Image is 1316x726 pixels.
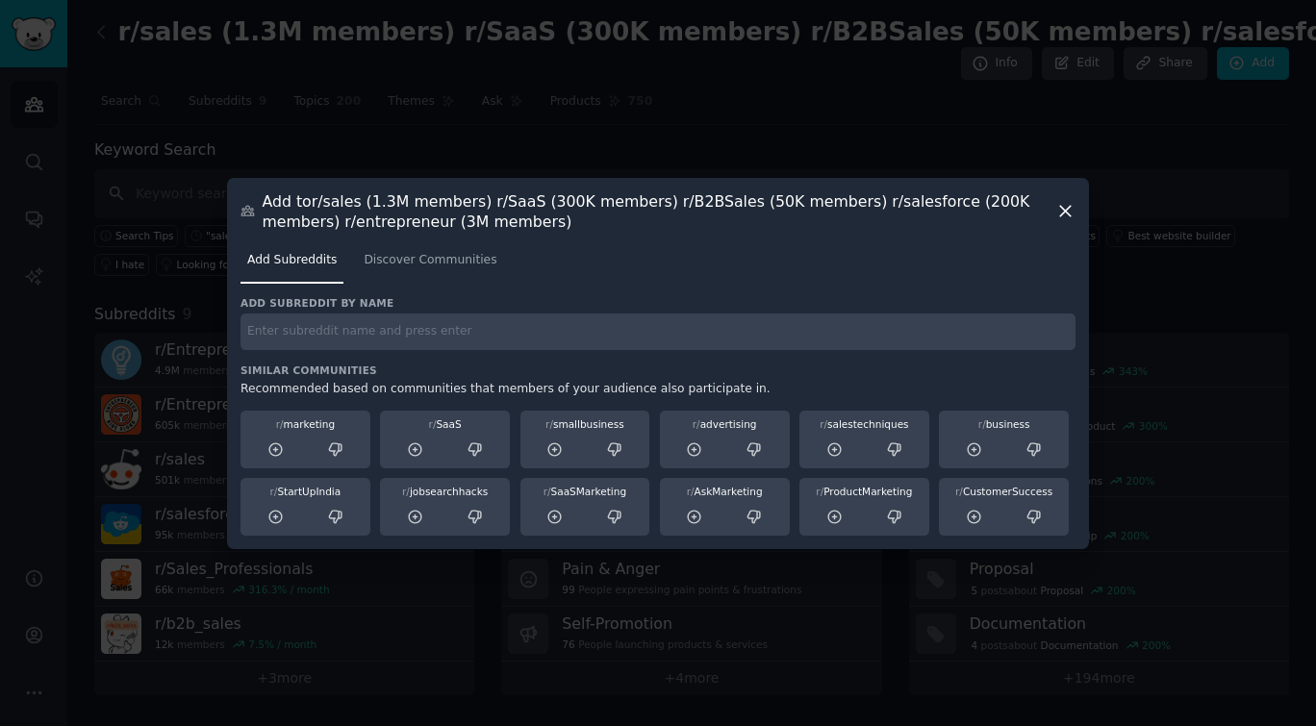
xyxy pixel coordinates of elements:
[946,417,1062,431] div: business
[357,245,503,285] a: Discover Communities
[820,418,827,430] span: r/
[806,485,923,498] div: ProductMarketing
[387,417,503,431] div: SaaS
[240,296,1076,310] h3: Add subreddit by name
[247,417,364,431] div: marketing
[806,417,923,431] div: salestechniques
[247,485,364,498] div: StartUpIndia
[247,252,337,269] span: Add Subreddits
[240,313,1076,351] input: Enter subreddit name and press enter
[693,418,700,430] span: r/
[955,486,963,497] span: r/
[527,417,644,431] div: smallbusiness
[527,485,644,498] div: SaaSMarketing
[364,252,496,269] span: Discover Communities
[667,485,783,498] div: AskMarketing
[687,486,695,497] span: r/
[544,486,551,497] span: r/
[978,418,986,430] span: r/
[402,486,410,497] span: r/
[240,363,1076,377] h3: Similar Communities
[946,485,1062,498] div: CustomerSuccess
[262,191,1055,232] h3: Add to r/sales (1.3M members) r/SaaS (300K members) r/B2BSales (50K members) r/salesforce (200K m...
[276,418,284,430] span: r/
[667,417,783,431] div: advertising
[270,486,278,497] span: r/
[240,245,343,285] a: Add Subreddits
[387,485,503,498] div: jobsearchhacks
[429,418,437,430] span: r/
[816,486,823,497] span: r/
[240,381,1076,398] div: Recommended based on communities that members of your audience also participate in.
[545,418,553,430] span: r/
